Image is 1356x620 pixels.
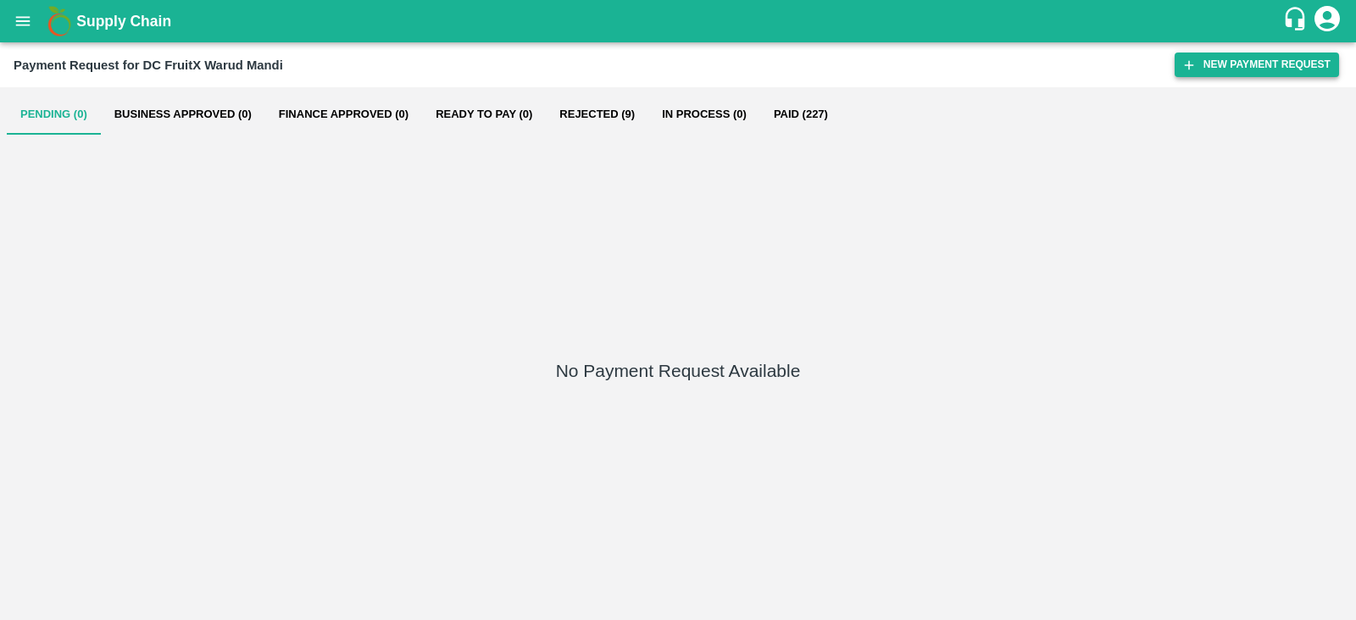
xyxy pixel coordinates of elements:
[76,13,171,30] b: Supply Chain
[42,4,76,38] img: logo
[648,94,760,135] button: In Process (0)
[3,2,42,41] button: open drawer
[556,359,801,383] h5: No Payment Request Available
[101,94,265,135] button: Business Approved (0)
[265,94,422,135] button: Finance Approved (0)
[7,94,101,135] button: Pending (0)
[1312,3,1342,39] div: account of current user
[760,94,842,135] button: Paid (227)
[14,58,283,72] b: Payment Request for DC FruitX Warud Mandi
[76,9,1282,33] a: Supply Chain
[1175,53,1339,77] button: New Payment Request
[546,94,648,135] button: Rejected (9)
[422,94,546,135] button: Ready To Pay (0)
[1282,6,1312,36] div: customer-support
